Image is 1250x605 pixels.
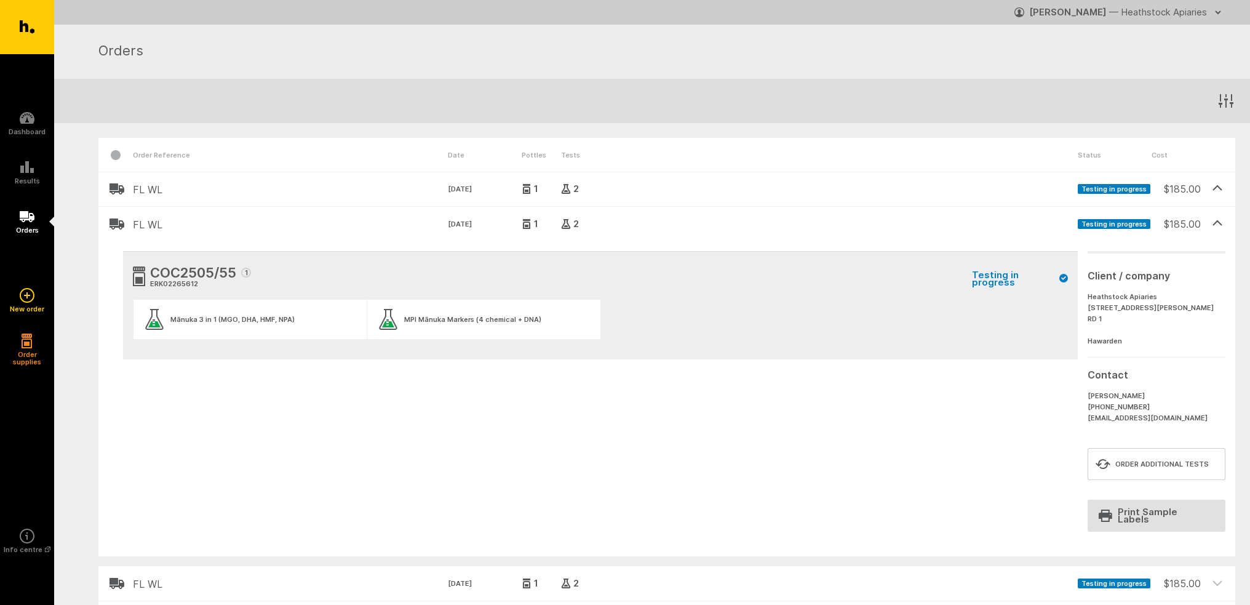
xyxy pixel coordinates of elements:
[571,220,579,228] span: 2
[98,566,1235,601] header: FL WL[DATE]12Testing in progress$185.00
[1088,367,1220,382] h3: Contact
[9,128,46,135] h5: Dashboard
[1078,219,1150,229] span: Testing in progress
[531,185,538,193] span: 1
[448,219,522,230] time: [DATE]
[98,172,1235,206] header: FL WL[DATE]12Testing in progress$185.00
[571,580,579,587] span: 2
[1078,184,1150,194] span: Testing in progress
[9,351,46,366] h5: Order supplies
[522,138,561,172] div: Pottles
[972,271,1068,286] span: Testing in progress
[133,579,448,590] h2: FL WL
[571,185,579,193] span: 2
[1152,172,1201,196] div: $ 185.00
[1109,6,1207,18] span: — Heathstock Apiaries
[1088,268,1220,283] h3: Client / company
[1078,579,1150,588] span: Testing in progress
[404,316,541,323] div: MPI Mānuka Markers (4 chemical + DNA)
[150,263,236,285] span: COC2505/55
[561,138,1078,172] div: Tests
[133,138,448,172] div: Order Reference
[16,226,39,234] h5: Orders
[1029,6,1107,18] strong: [PERSON_NAME]
[448,579,522,590] time: [DATE]
[1152,207,1201,231] div: $ 185.00
[1088,387,1220,424] div: [PERSON_NAME] [PHONE_NUMBER] [EMAIL_ADDRESS][DOMAIN_NAME]
[10,305,44,313] h5: New order
[448,184,522,195] time: [DATE]
[98,41,1220,63] h1: Orders
[4,546,50,553] h5: Info centre
[15,177,40,185] h5: Results
[1152,138,1201,172] div: Cost
[531,220,538,228] span: 1
[1088,500,1225,532] a: Print Sample Labels
[531,580,538,587] span: 1
[1088,448,1225,480] button: Order additional tests
[1078,138,1152,172] div: Status
[133,219,448,230] h2: FL WL
[1088,288,1220,347] address: Heathstock Apiaries [STREET_ADDRESS][PERSON_NAME] RD 1 Hawarden
[1014,2,1225,22] button: [PERSON_NAME] — Heathstock Apiaries
[98,207,1235,241] header: FL WL[DATE]12Testing in progress$185.00
[133,184,448,195] h2: FL WL
[241,268,251,278] span: 1
[170,316,295,323] div: Mānuka 3 in 1 (MGO, DHA, HMF, NPA)
[1152,566,1201,591] div: $ 185.00
[448,138,522,172] div: Date
[150,279,251,290] div: ERK02265612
